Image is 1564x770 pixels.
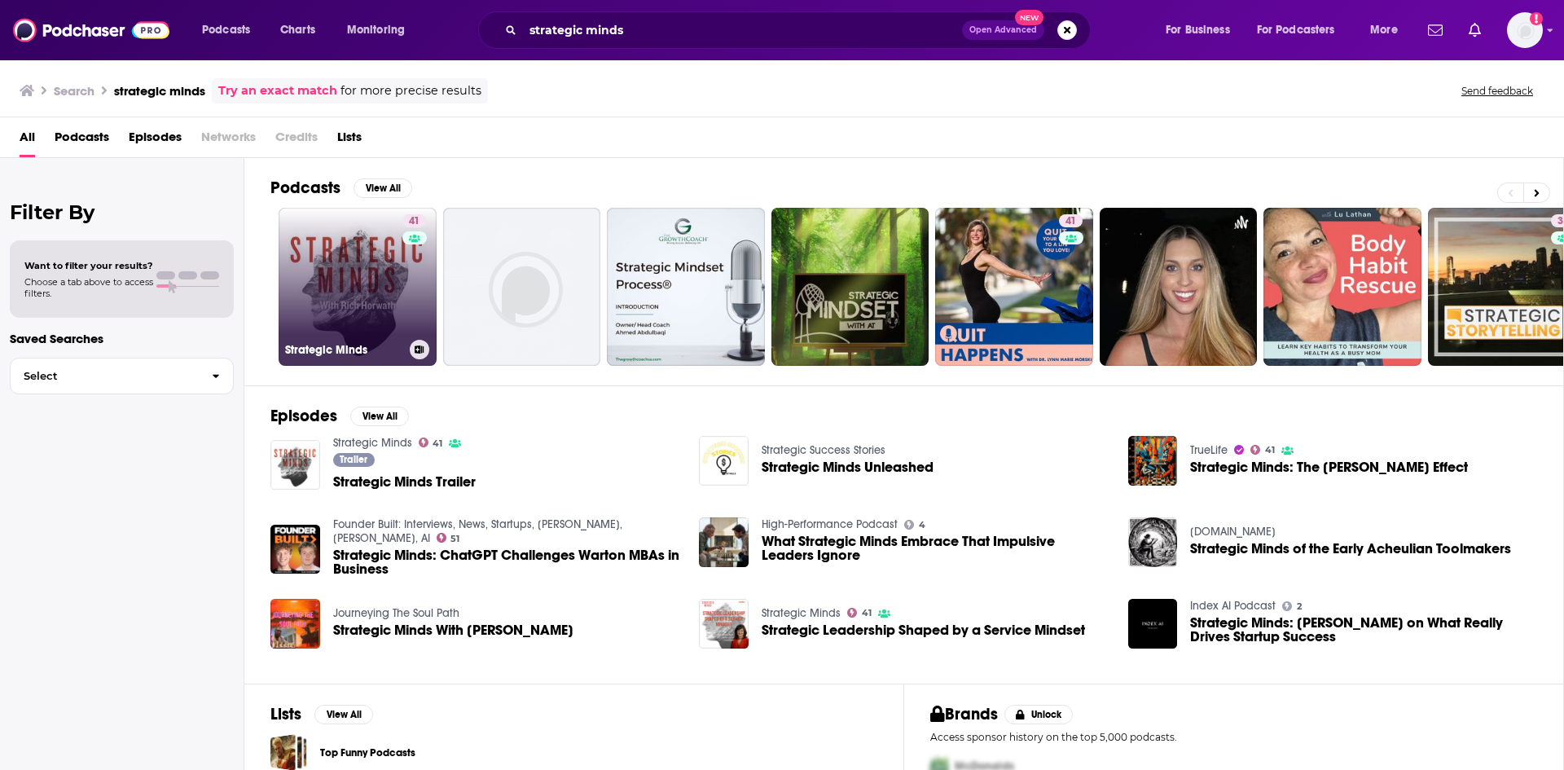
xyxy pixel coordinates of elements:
span: Open Advanced [969,26,1037,34]
a: 41 [402,214,426,227]
span: 41 [433,440,442,447]
span: Choose a tab above to access filters. [24,276,153,299]
a: Lists [337,124,362,157]
span: Select [11,371,199,381]
a: Show notifications dropdown [1421,16,1449,44]
button: Open AdvancedNew [962,20,1044,40]
a: Journeying The Soul Path [333,606,459,620]
a: Strategic Minds Trailer [270,440,320,490]
span: 41 [1265,447,1275,454]
span: for more precise results [340,81,481,100]
div: Search podcasts, credits, & more... [494,11,1106,49]
span: 51 [450,535,459,543]
a: Anthropology.net [1190,525,1276,539]
img: Strategic Minds: Naval Ravikant on What Really Drives Startup Success [1128,599,1178,649]
span: 4 [919,521,925,529]
a: Top Funny Podcasts [320,744,415,762]
span: 2 [1297,603,1302,610]
button: open menu [1154,17,1250,43]
a: Strategic Minds [333,436,412,450]
img: Strategic Minds: The Brian Esposito Effect [1128,436,1178,486]
a: PodcastsView All [270,178,412,198]
a: Show notifications dropdown [1462,16,1487,44]
span: Episodes [129,124,182,157]
a: High-Performance Podcast [762,517,898,531]
input: Search podcasts, credits, & more... [523,17,962,43]
h3: Search [54,83,94,99]
h2: Lists [270,704,301,724]
a: TrueLife [1190,443,1228,457]
span: For Podcasters [1257,19,1335,42]
img: Strategic Leadership Shaped by a Service Mindset [699,599,749,649]
span: Logged in as james.parsons [1507,12,1543,48]
a: 41 [1250,445,1275,455]
span: For Business [1166,19,1230,42]
a: Index AI Podcast [1190,599,1276,613]
a: All [20,124,35,157]
span: Strategic Minds Unleashed [762,460,934,474]
span: 41 [862,609,872,617]
button: View All [350,407,409,426]
a: Strategic Minds With Mr. Tredale Kennedy [333,623,573,637]
a: Strategic Minds: The Brian Esposito Effect [1190,460,1468,474]
a: Podcasts [55,124,109,157]
a: 51 [437,533,460,543]
a: What Strategic Minds Embrace That Impulsive Leaders Ignore [762,535,1109,562]
img: What Strategic Minds Embrace That Impulsive Leaders Ignore [699,517,749,567]
h2: Episodes [270,406,337,426]
a: Strategic Minds: Naval Ravikant on What Really Drives Startup Success [1190,616,1537,644]
span: Trailer [340,455,367,464]
button: Select [10,358,234,394]
span: Charts [280,19,315,42]
a: Strategic Minds Trailer [333,475,476,489]
span: 41 [409,213,420,230]
h3: strategic minds [114,83,205,99]
button: Send feedback [1456,84,1538,98]
span: Want to filter your results? [24,260,153,271]
a: Strategic Minds [762,606,841,620]
a: Strategic Minds of the Early Acheulian Toolmakers [1190,542,1511,556]
a: 41 [847,608,872,618]
span: Podcasts [202,19,250,42]
img: Strategic Minds of the Early Acheulian Toolmakers [1128,517,1178,567]
span: Credits [275,124,318,157]
a: ListsView All [270,704,373,724]
h2: Brands [930,704,998,724]
a: 41 [1059,214,1083,227]
a: Strategic Minds: ChatGPT Challenges Warton MBAs in Business [333,548,680,576]
a: EpisodesView All [270,406,409,426]
button: open menu [336,17,426,43]
a: Strategic Minds With Mr. Tredale Kennedy [270,599,320,649]
a: 41 [935,208,1093,366]
span: Networks [201,124,256,157]
p: Saved Searches [10,331,234,346]
a: 2 [1282,601,1302,611]
span: 41 [1065,213,1076,230]
svg: Add a profile image [1530,12,1543,25]
span: Strategic Leadership Shaped by a Service Mindset [762,623,1085,637]
button: Show profile menu [1507,12,1543,48]
img: Podchaser - Follow, Share and Rate Podcasts [13,15,169,46]
a: 41Strategic Minds [279,208,437,366]
a: 41 [419,438,443,447]
img: Strategic Minds Unleashed [699,436,749,486]
img: User Profile [1507,12,1543,48]
span: Strategic Minds: [PERSON_NAME] on What Really Drives Startup Success [1190,616,1537,644]
a: Charts [270,17,325,43]
a: Founder Built: Interviews, News, Startups, Lex Fridman, Joe Rogan, AI [333,517,622,545]
a: Try an exact match [218,81,337,100]
button: open menu [1359,17,1418,43]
